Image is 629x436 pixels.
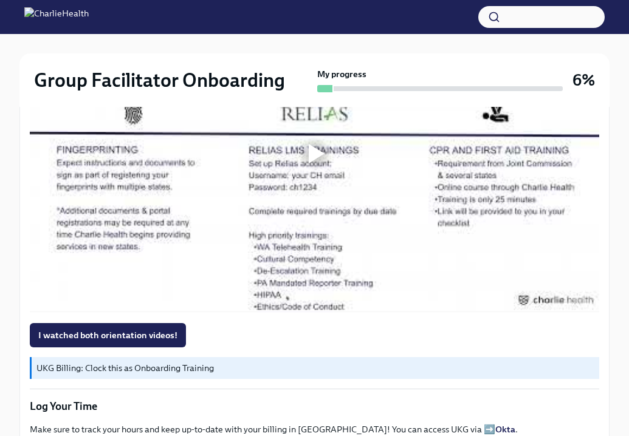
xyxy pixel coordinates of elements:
[317,68,366,80] strong: My progress
[572,69,595,91] h3: 6%
[38,329,177,341] span: I watched both orientation videos!
[36,362,594,374] p: UKG Billing: Clock this as Onboarding Training
[30,323,186,347] button: I watched both orientation videos!
[24,7,89,27] img: CharlieHealth
[495,424,515,435] a: Okta
[30,423,599,435] p: Make sure to track your hours and keep up-to-date with your billing in [GEOGRAPHIC_DATA]! You can...
[34,68,285,92] h2: Group Facilitator Onboarding
[30,399,599,414] p: Log Your Time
